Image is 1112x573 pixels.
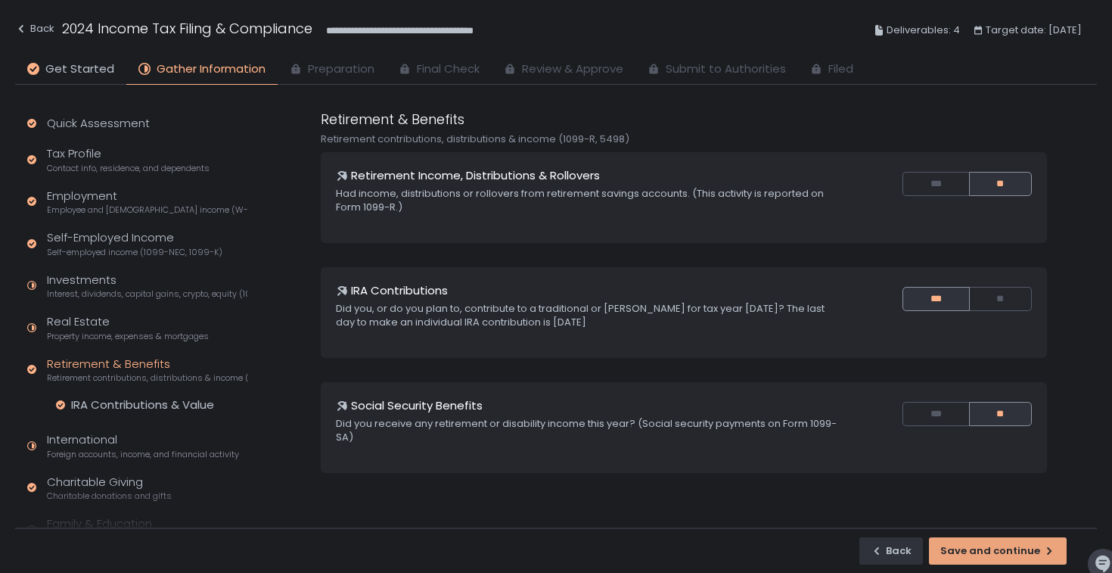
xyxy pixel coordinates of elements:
[336,417,842,444] div: Did you receive any retirement or disability income this year? (Social security payments on Form ...
[871,544,912,558] div: Back
[157,61,266,78] span: Gather Information
[15,18,54,43] button: Back
[47,449,239,460] span: Foreign accounts, income, and financial activity
[47,313,209,342] div: Real Estate
[47,356,247,385] div: Retirement & Benefits
[71,397,214,413] div: IRA Contributions & Value
[47,272,247,301] div: Investments
[47,288,247,300] span: Interest, dividends, capital gains, crypto, equity (1099s, K-1s)
[47,188,247,216] div: Employment
[351,282,448,300] h1: IRA Contributions
[47,331,209,342] span: Property income, expenses & mortgages
[940,544,1055,558] div: Save and continue
[47,115,150,132] div: Quick Assessment
[47,145,210,174] div: Tax Profile
[321,132,1047,146] div: Retirement contributions, distributions & income (1099-R, 5498)
[828,61,853,78] span: Filed
[986,21,1082,39] span: Target date: [DATE]
[321,109,464,129] h1: Retirement & Benefits
[62,18,312,39] h1: 2024 Income Tax Filing & Compliance
[336,187,842,214] div: Had income, distributions or rollovers from retirement savings accounts. (This activity is report...
[308,61,374,78] span: Preparation
[47,163,210,174] span: Contact info, residence, and dependents
[47,515,240,544] div: Family & Education
[47,229,222,258] div: Self-Employed Income
[859,537,923,565] button: Back
[522,61,623,78] span: Review & Approve
[417,61,480,78] span: Final Check
[666,61,786,78] span: Submit to Authorities
[351,167,600,185] h1: Retirement Income, Distributions & Rollovers
[45,61,114,78] span: Get Started
[47,204,247,216] span: Employee and [DEMOGRAPHIC_DATA] income (W-2s)
[47,490,172,502] span: Charitable donations and gifts
[15,20,54,38] div: Back
[47,372,247,384] span: Retirement contributions, distributions & income (1099-R, 5498)
[929,537,1067,565] button: Save and continue
[336,302,842,329] div: Did you, or do you plan to, contribute to a traditional or [PERSON_NAME] for tax year [DATE]? The...
[47,474,172,503] div: Charitable Giving
[887,21,960,39] span: Deliverables: 4
[351,397,483,415] h1: Social Security Benefits
[47,247,222,258] span: Self-employed income (1099-NEC, 1099-K)
[47,431,239,460] div: International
